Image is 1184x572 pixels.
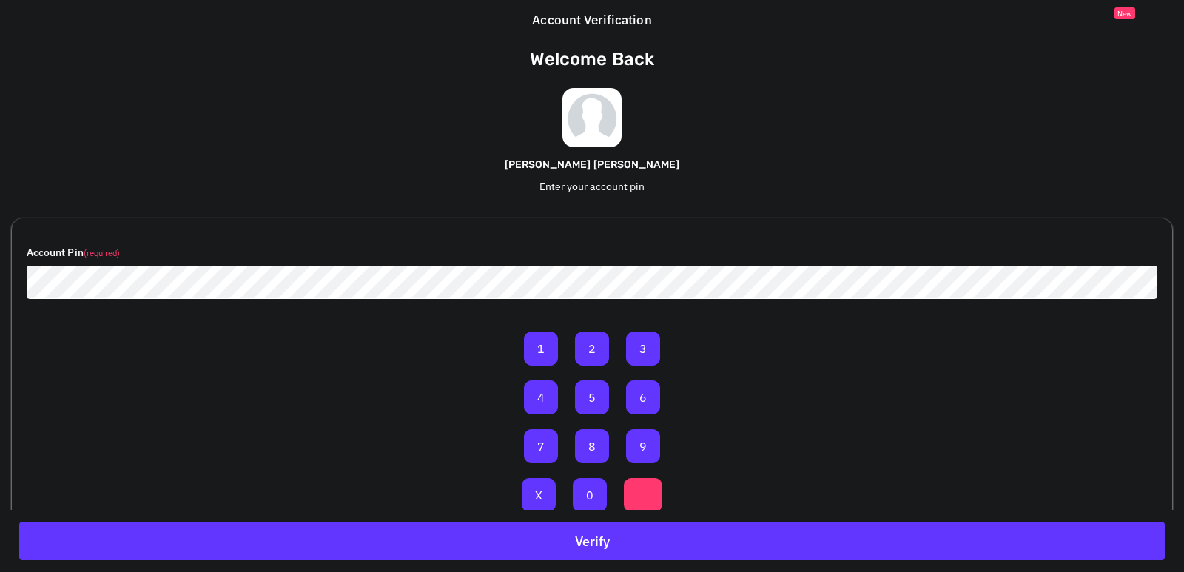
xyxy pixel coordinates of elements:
[84,248,121,258] small: (required)
[626,332,660,366] button: 3
[626,429,660,463] button: 9
[626,380,660,414] button: 6
[27,245,120,260] label: Account Pin
[12,159,1172,172] h6: [PERSON_NAME] [PERSON_NAME]
[1114,7,1135,19] span: New
[524,380,558,414] button: 4
[573,478,607,512] button: 0
[524,332,558,366] button: 1
[539,180,645,193] span: Enter your account pin
[575,429,609,463] button: 8
[12,49,1172,70] h3: Welcome Back
[524,429,558,463] button: 7
[525,11,659,30] div: Account Verification
[19,522,1165,560] button: Verify
[522,478,556,512] button: X
[575,380,609,414] button: 5
[575,332,609,366] button: 2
